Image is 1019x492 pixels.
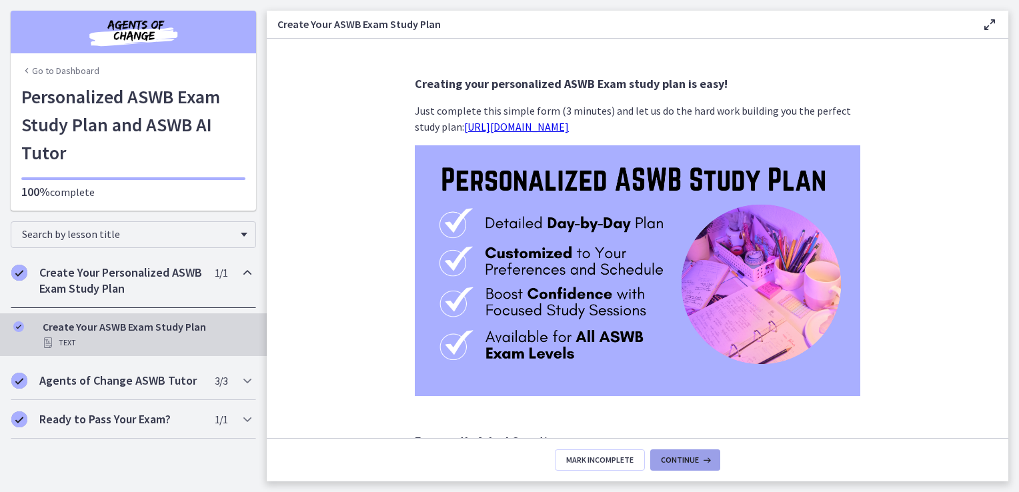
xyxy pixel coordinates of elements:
[11,373,27,389] i: Completed
[21,64,99,77] a: Go to Dashboard
[555,449,645,471] button: Mark Incomplete
[277,16,960,32] h3: Create Your ASWB Exam Study Plan
[11,221,256,248] div: Search by lesson title
[21,83,245,167] h1: Personalized ASWB Exam Study Plan and ASWB AI Tutor
[215,265,227,281] span: 1 / 1
[650,449,720,471] button: Continue
[415,145,860,396] img: Personalized_ASWB_Plan_.png
[39,265,202,297] h2: Create Your Personalized ASWB Exam Study Plan
[21,184,245,200] p: complete
[11,265,27,281] i: Completed
[43,335,251,351] div: Text
[22,227,234,241] span: Search by lesson title
[464,120,569,133] a: [URL][DOMAIN_NAME]
[661,455,699,465] span: Continue
[415,76,728,91] span: Creating your personalized ASWB Exam study plan is easy!
[415,103,860,135] p: Just complete this simple form (3 minutes) and let us do the hard work building you the perfect s...
[39,411,202,427] h2: Ready to Pass Your Exam?
[566,455,634,465] span: Mark Incomplete
[21,184,50,199] span: 100%
[215,373,227,389] span: 3 / 3
[43,319,251,351] div: Create Your ASWB Exam Study Plan
[415,433,566,449] span: Frequently Asked Questions
[215,411,227,427] span: 1 / 1
[39,373,202,389] h2: Agents of Change ASWB Tutor
[53,16,213,48] img: Agents of Change
[11,411,27,427] i: Completed
[13,321,24,332] i: Completed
